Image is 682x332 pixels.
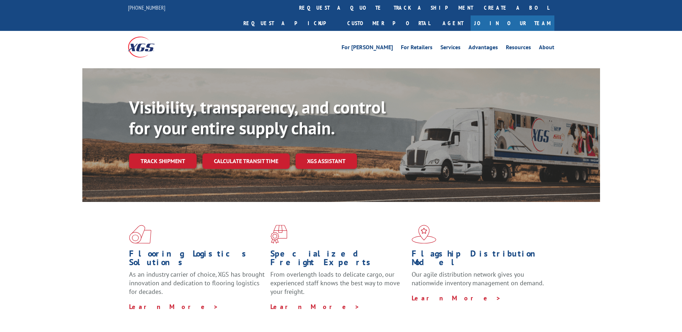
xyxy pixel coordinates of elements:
a: For [PERSON_NAME] [342,45,393,52]
img: xgs-icon-flagship-distribution-model-red [412,225,436,244]
h1: Flooring Logistics Solutions [129,249,265,270]
a: Track shipment [129,153,197,169]
a: Request a pickup [238,15,342,31]
a: Resources [506,45,531,52]
span: Our agile distribution network gives you nationwide inventory management on demand. [412,270,544,287]
img: xgs-icon-focused-on-flooring-red [270,225,287,244]
a: Advantages [468,45,498,52]
a: Learn More > [129,303,219,311]
a: Calculate transit time [202,153,290,169]
a: Agent [435,15,471,31]
a: Customer Portal [342,15,435,31]
h1: Flagship Distribution Model [412,249,548,270]
a: [PHONE_NUMBER] [128,4,165,11]
b: Visibility, transparency, and control for your entire supply chain. [129,96,386,139]
p: From overlength loads to delicate cargo, our experienced staff knows the best way to move your fr... [270,270,406,302]
a: XGS ASSISTANT [296,153,357,169]
a: Learn More > [412,294,501,302]
a: For Retailers [401,45,432,52]
a: Learn More > [270,303,360,311]
a: Join Our Team [471,15,554,31]
a: About [539,45,554,52]
span: As an industry carrier of choice, XGS has brought innovation and dedication to flooring logistics... [129,270,265,296]
h1: Specialized Freight Experts [270,249,406,270]
img: xgs-icon-total-supply-chain-intelligence-red [129,225,151,244]
a: Services [440,45,461,52]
